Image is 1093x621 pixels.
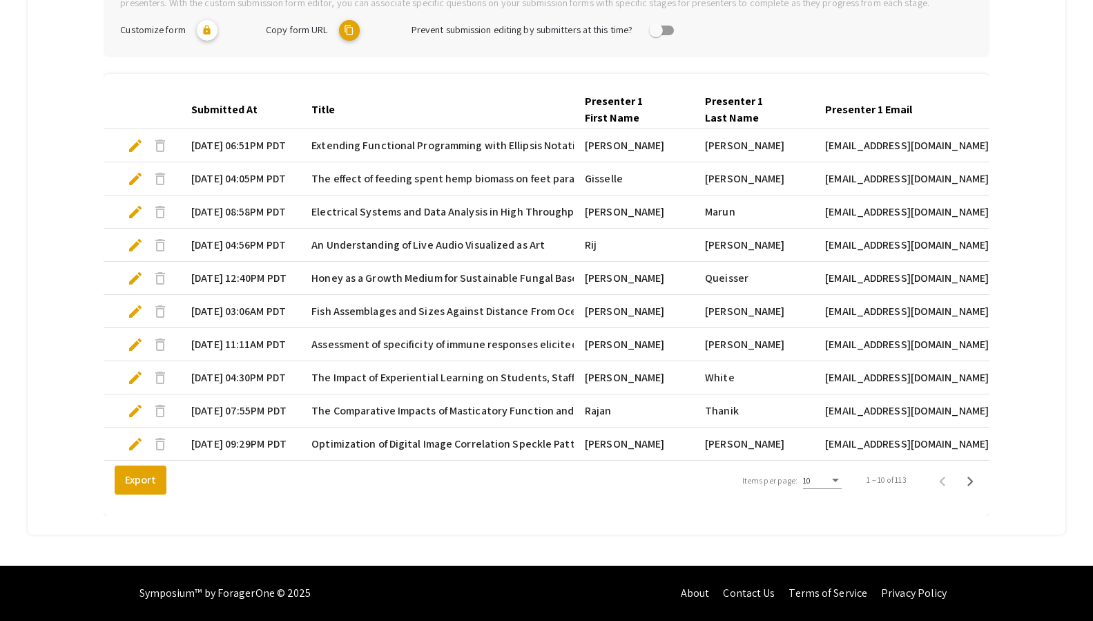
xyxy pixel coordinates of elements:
[574,129,694,162] mat-cell: [PERSON_NAME]
[152,171,168,187] span: delete
[825,102,925,118] div: Presenter 1 Email
[825,102,912,118] div: Presenter 1 Email
[311,403,755,419] span: The Comparative Impacts of Masticatory Function and [MEDICAL_DATA] on Cognitive Health
[180,394,300,428] mat-cell: [DATE] 07:55PM PDT
[694,394,814,428] mat-cell: Thanik
[180,328,300,361] mat-cell: [DATE] 11:11AM PDT
[574,162,694,195] mat-cell: Gisselle
[881,586,947,600] a: Privacy Policy
[694,428,814,461] mat-cell: [PERSON_NAME]
[929,466,956,494] button: Previous page
[191,102,258,118] div: Submitted At
[180,361,300,394] mat-cell: [DATE] 04:30PM PDT
[197,20,217,41] mat-icon: lock
[814,262,1000,295] mat-cell: [EMAIL_ADDRESS][DOMAIN_NAME]
[191,102,270,118] div: Submitted At
[585,93,683,126] div: Presenter 1 First Name
[152,336,168,353] span: delete
[180,162,300,195] mat-cell: [DATE] 04:05PM PDT
[742,475,798,487] div: Items per page:
[127,336,144,353] span: edit
[311,303,914,320] span: Fish Assemblages and Sizes Against Distance From Ocean and Other Factors in [GEOGRAPHIC_DATA] Est...
[814,129,1000,162] mat-cell: [EMAIL_ADDRESS][DOMAIN_NAME]
[311,436,719,452] span: Optimization of Digital Image Correlation Speckle Patterns for Small Test Specimens
[152,303,168,320] span: delete
[180,295,300,328] mat-cell: [DATE] 03:06AM PDT
[311,102,335,118] div: Title
[814,162,1000,195] mat-cell: [EMAIL_ADDRESS][DOMAIN_NAME]
[339,20,360,41] mat-icon: copy URL
[115,466,166,495] button: Export
[311,171,874,187] span: The effect of feeding spent hemp biomass on feet parameters and prevalence of [MEDICAL_DATA] in b...
[574,229,694,262] mat-cell: Rij
[694,361,814,394] mat-cell: White
[152,403,168,419] span: delete
[694,129,814,162] mat-cell: [PERSON_NAME]
[694,262,814,295] mat-cell: Queisser
[311,237,545,254] span: An Understanding of Live Audio Visualized as Art
[311,336,1017,353] span: Assessment of specificity of immune responses elicited by experimental gonococcal vaccines consis...
[814,394,1000,428] mat-cell: [EMAIL_ADDRESS][DOMAIN_NAME]
[814,428,1000,461] mat-cell: [EMAIL_ADDRESS][DOMAIN_NAME]
[139,566,311,621] div: Symposium™ by ForagerOne © 2025
[574,262,694,295] mat-cell: [PERSON_NAME]
[574,361,694,394] mat-cell: [PERSON_NAME]
[867,474,906,486] div: 1 – 10 of 113
[180,229,300,262] mat-cell: [DATE] 04:56PM PDT
[266,23,327,36] span: Copy form URL
[152,237,168,254] span: delete
[180,195,300,229] mat-cell: [DATE] 08:58PM PDT
[180,262,300,295] mat-cell: [DATE] 12:40PM PDT
[311,137,588,154] span: Extending Functional Programming with Ellipsis Notation
[152,436,168,452] span: delete
[152,270,168,287] span: delete
[803,476,842,486] mat-select: Items per page:
[127,171,144,187] span: edit
[694,162,814,195] mat-cell: [PERSON_NAME]
[705,93,803,126] div: Presenter 1 Last Name
[127,303,144,320] span: edit
[120,23,185,36] span: Customize form
[311,270,632,287] span: Honey as a Growth Medium for Sustainable Fungal Based Pigments
[152,370,168,386] span: delete
[585,93,670,126] div: Presenter 1 First Name
[694,195,814,229] mat-cell: Marun
[681,586,710,600] a: About
[803,475,811,486] span: 10
[127,137,144,154] span: edit
[574,428,694,461] mat-cell: [PERSON_NAME]
[311,204,719,220] span: Electrical Systems and Data Analysis in High Throughput Electrical-BasedCytometry
[127,270,144,287] span: edit
[814,295,1000,328] mat-cell: [EMAIL_ADDRESS][DOMAIN_NAME]
[694,295,814,328] mat-cell: [PERSON_NAME]
[127,237,144,254] span: edit
[574,394,694,428] mat-cell: Rajan
[723,586,775,600] a: Contact Us
[127,403,144,419] span: edit
[694,328,814,361] mat-cell: [PERSON_NAME]
[311,370,729,386] span: The Impact of Experiential Learning on Students, Staff, and the Communities Involved.
[814,195,1000,229] mat-cell: [EMAIL_ADDRESS][DOMAIN_NAME]
[412,23,632,36] span: Prevent submission editing by submitters at this time?
[574,295,694,328] mat-cell: [PERSON_NAME]
[574,195,694,229] mat-cell: [PERSON_NAME]
[574,328,694,361] mat-cell: [PERSON_NAME]
[152,204,168,220] span: delete
[705,93,791,126] div: Presenter 1 Last Name
[127,436,144,452] span: edit
[180,129,300,162] mat-cell: [DATE] 06:51PM PDT
[814,229,1000,262] mat-cell: [EMAIL_ADDRESS][DOMAIN_NAME]
[152,137,168,154] span: delete
[956,466,984,494] button: Next page
[180,428,300,461] mat-cell: [DATE] 09:29PM PDT
[127,370,144,386] span: edit
[311,102,347,118] div: Title
[814,328,1000,361] mat-cell: [EMAIL_ADDRESS][DOMAIN_NAME]
[694,229,814,262] mat-cell: [PERSON_NAME]
[127,204,144,220] span: edit
[814,361,1000,394] mat-cell: [EMAIL_ADDRESS][DOMAIN_NAME]
[789,586,867,600] a: Terms of Service
[10,559,59,611] iframe: Chat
